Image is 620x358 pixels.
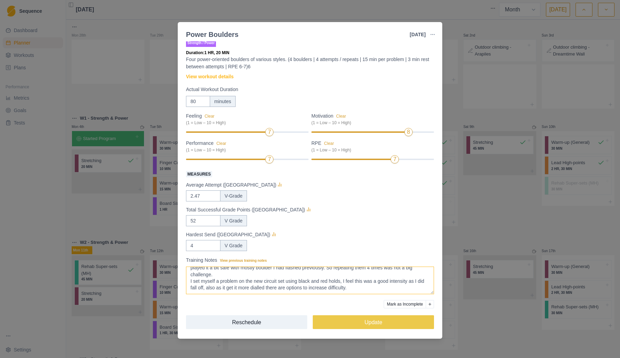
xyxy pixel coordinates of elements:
[186,29,238,40] div: Power Boulders
[186,120,304,126] div: (1 = Low – 10 = High)
[426,300,434,308] button: Add reason
[186,257,430,264] label: Training Notes
[186,140,304,153] label: Performance
[384,300,426,308] button: Mark as Incomplete
[268,128,271,136] div: 7
[311,147,430,153] div: (1 = Low – 10 = High)
[186,267,434,294] textarea: Being the first of this session for the training block, it took some time to get the level right....
[410,31,426,38] p: [DATE]
[393,155,396,163] div: 7
[268,155,271,163] div: 7
[186,147,304,153] div: (1 = Low – 10 = High)
[220,259,267,262] span: View previous training notes
[313,315,434,329] button: Update
[336,114,346,119] button: Motivation(1 = Low – 10 = High)
[186,56,434,70] p: Four power-oriented boulders of various styles. (4 boulders | 4 attempts / repeats | 15 min per p...
[186,39,216,47] p: Strength / Power
[220,240,247,251] div: V Grade
[186,86,430,93] label: Actual Workout Duration
[186,181,276,189] p: Average Attempt ([GEOGRAPHIC_DATA])
[311,120,430,126] div: (1 = Low – 10 = High)
[210,96,236,107] div: minutes
[186,171,212,177] span: Measures
[186,206,305,213] p: Total Successful Grade Points ([GEOGRAPHIC_DATA])
[311,140,430,153] label: RPE
[186,50,434,56] p: Duration: 1 HR, 20 MIN
[407,128,410,136] div: 8
[216,141,226,146] button: Performance(1 = Low – 10 = High)
[186,112,304,126] label: Feeling
[220,190,247,201] div: V-Grade
[311,112,430,126] label: Motivation
[186,231,270,238] p: Hardest Send ([GEOGRAPHIC_DATA])
[186,315,307,329] button: Reschedule
[205,114,215,119] button: Feeling(1 = Low – 10 = High)
[220,215,247,226] div: V Grade
[186,73,234,80] a: View workout details
[324,141,334,146] button: RPE(1 = Low – 10 = High)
